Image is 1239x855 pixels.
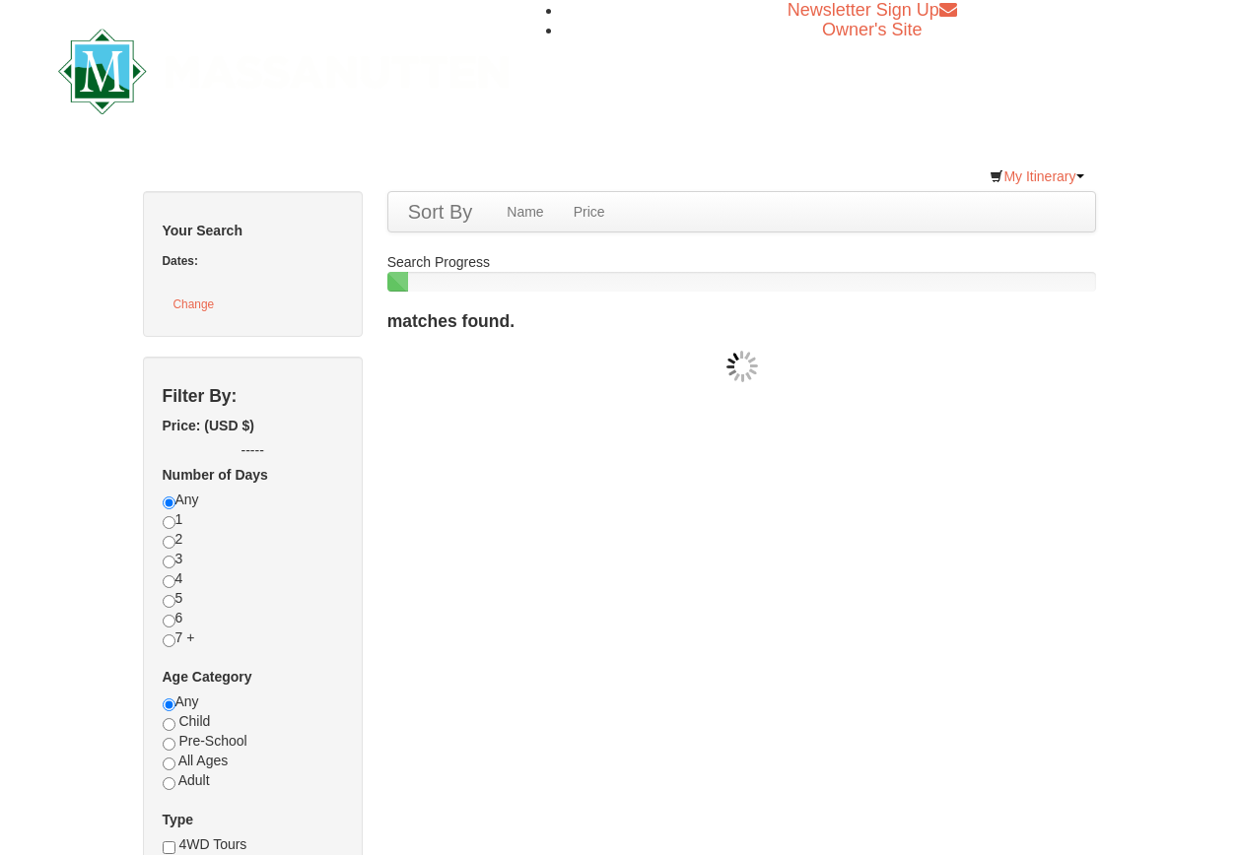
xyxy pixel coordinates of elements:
span: Adult [178,772,210,788]
strong: Age Category [163,669,252,685]
strong: Price: (USD $) [163,418,254,433]
span: -- [241,442,250,458]
h5: Your Search [163,221,343,240]
span: Child [178,713,210,729]
strong: Dates: [163,254,198,268]
label: - [163,440,343,460]
a: Massanutten Resort [58,45,510,92]
button: Change [163,292,226,317]
a: Owner's Site [822,20,922,39]
span: All Ages [178,753,229,768]
span: -- [255,442,264,458]
a: My Itinerary [977,162,1096,191]
h4: matches found. [387,311,1097,331]
span: Pre-School [178,733,246,749]
img: Massanutten Resort Logo [58,29,510,114]
div: Any 1 2 3 4 5 6 7 + [163,490,343,667]
div: Any [163,691,343,810]
span: 4WD Tours [178,836,246,852]
a: Name [492,192,558,231]
strong: Number of Days [163,467,268,483]
a: Sort By [388,192,493,231]
a: Price [559,192,620,231]
img: wait gif [726,351,758,382]
div: Search Progress [387,252,1097,292]
strong: Type [163,812,194,827]
h4: Filter By: [163,386,343,406]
